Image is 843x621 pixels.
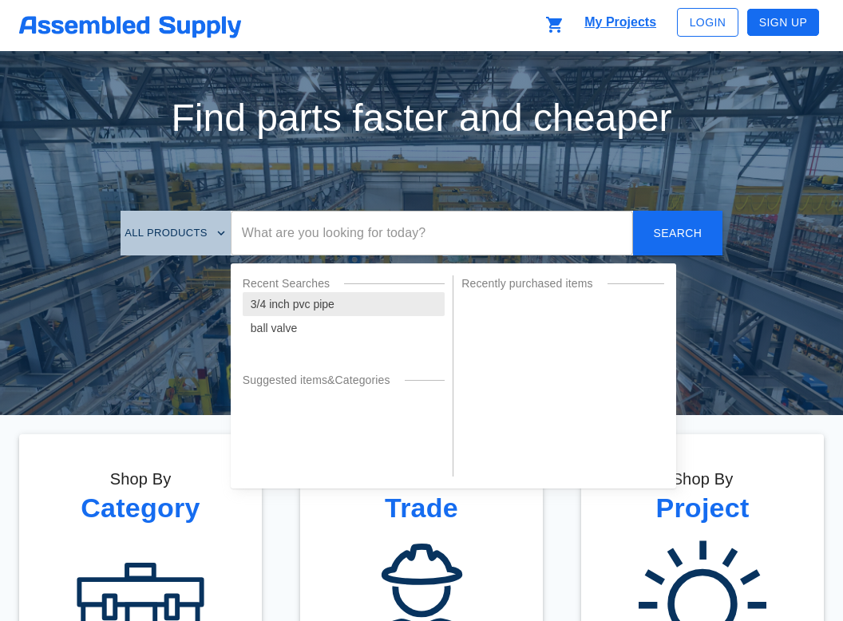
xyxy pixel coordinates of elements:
span: Sign Up [759,13,807,33]
button: Sign Up [746,8,820,38]
img: AS logo [19,16,241,38]
button: Login [677,8,739,38]
div: 3/4 inch pvc pipe [243,292,445,316]
p: Recently purchased items [461,275,592,292]
p: Recent Searches [243,275,330,292]
p: Suggested items & Categories [243,372,390,389]
div: ball valve [243,316,445,340]
a: My Projects [584,10,656,34]
span: Login [690,13,726,33]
